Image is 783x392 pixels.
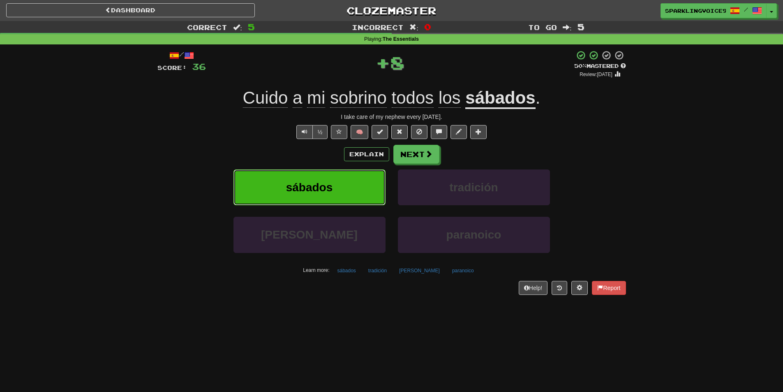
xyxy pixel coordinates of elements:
[286,181,333,194] span: sábados
[393,145,439,164] button: Next
[398,217,550,253] button: paranoico
[552,281,567,295] button: Round history (alt+y)
[233,169,386,205] button: sábados
[392,88,434,108] span: todos
[424,22,431,32] span: 0
[395,264,444,277] button: [PERSON_NAME]
[661,3,767,18] a: SparklingVoice9875 /
[449,181,498,194] span: tradición
[592,281,626,295] button: Report
[574,63,626,70] div: Mastered
[372,125,388,139] button: Set this sentence to 100% Mastered (alt+m)
[307,88,325,108] span: mi
[233,24,242,31] span: :
[331,125,347,139] button: Favorite sentence (alt+f)
[450,125,467,139] button: Edit sentence (alt+d)
[248,22,255,32] span: 5
[439,88,461,108] span: los
[391,125,408,139] button: Reset to 0% Mastered (alt+r)
[580,72,612,77] small: Review: [DATE]
[351,125,368,139] button: 🧠
[574,63,587,69] span: 50 %
[519,281,548,295] button: Help!
[293,88,302,108] span: a
[157,64,187,71] span: Score:
[344,147,389,161] button: Explain
[563,24,572,31] span: :
[448,264,478,277] button: paranoico
[665,7,726,14] span: SparklingVoice9875
[398,169,550,205] button: tradición
[192,61,206,72] span: 36
[187,23,227,31] span: Correct
[352,23,404,31] span: Incorrect
[470,125,487,139] button: Add to collection (alt+a)
[376,50,390,75] span: +
[330,88,387,108] span: sobrino
[267,3,516,18] a: Clozemaster
[465,88,535,109] u: sábados
[312,125,328,139] button: ½
[303,267,329,273] small: Learn more:
[364,264,391,277] button: tradición
[157,113,626,121] div: I take care of my nephew every [DATE].
[744,7,748,12] span: /
[261,228,358,241] span: [PERSON_NAME]
[390,52,404,73] span: 8
[528,23,557,31] span: To go
[577,22,584,32] span: 5
[431,125,447,139] button: Discuss sentence (alt+u)
[233,217,386,253] button: [PERSON_NAME]
[383,36,419,42] strong: The Essentials
[409,24,418,31] span: :
[157,50,206,60] div: /
[6,3,255,17] a: Dashboard
[446,228,501,241] span: paranoico
[333,264,360,277] button: sábados
[295,125,328,139] div: Text-to-speech controls
[243,88,288,108] span: Cuido
[296,125,313,139] button: Play sentence audio (ctl+space)
[411,125,427,139] button: Ignore sentence (alt+i)
[536,88,540,107] span: .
